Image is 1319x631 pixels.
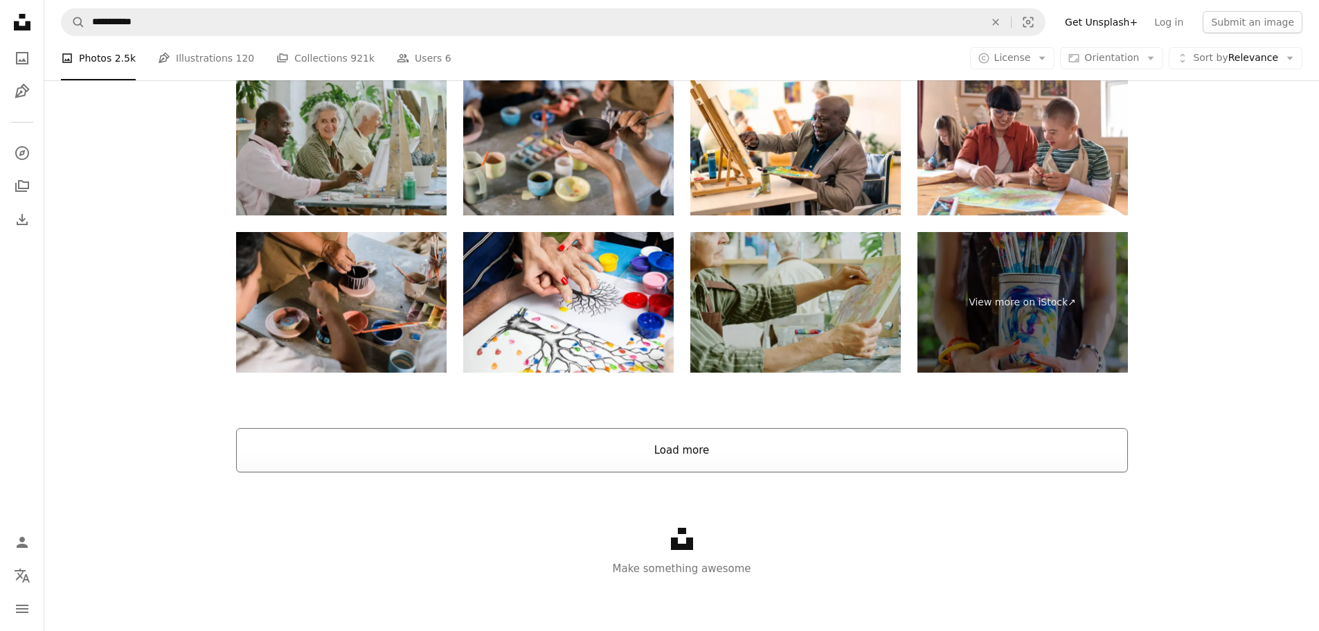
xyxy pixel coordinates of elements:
span: 921k [350,51,375,66]
span: Orientation [1084,52,1139,63]
span: Sort by [1193,52,1228,63]
button: Load more [236,428,1128,472]
button: Visual search [1012,9,1045,35]
img: Woman Adding Details with Pastel Chalk [690,232,901,373]
button: Submit an image [1203,11,1302,33]
button: Language [8,562,36,589]
button: Clear [980,9,1011,35]
a: Explore [8,139,36,167]
a: View more on iStock↗ [917,232,1128,373]
button: Sort byRelevance [1169,47,1302,69]
span: 120 [236,51,255,66]
a: Get Unsplash+ [1057,11,1146,33]
img: Art therapy after a stroke [463,232,674,373]
a: Users 6 [397,36,451,80]
button: Menu [8,595,36,623]
img: Senior Woman hands painting Pottery Ceramics at class [236,232,447,373]
button: Orientation [1060,47,1163,69]
button: Search Unsplash [62,9,85,35]
span: Relevance [1193,51,1278,65]
a: Illustrations [8,78,36,105]
a: Collections 921k [276,36,375,80]
img: Senior Woman hands painting Pottery Ceramics at class [463,75,674,216]
span: 6 [445,51,451,66]
a: Log in / Sign up [8,528,36,556]
button: License [970,47,1055,69]
span: License [994,52,1031,63]
img: Happy retired man painting on canvas for art therapy [690,75,901,216]
a: Home — Unsplash [8,8,36,39]
form: Find visuals sitewide [61,8,1046,36]
a: Photos [8,44,36,72]
img: Senior People Having fun during Art Therapy [236,75,447,216]
a: Download History [8,206,36,233]
a: Collections [8,172,36,200]
p: Make something awesome [44,560,1319,577]
a: Log in [1146,11,1192,33]
img: Smiling Boy with Disability Enjoying Art Class in Studio with Mentor Assisting [917,75,1128,216]
a: Illustrations 120 [158,36,254,80]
